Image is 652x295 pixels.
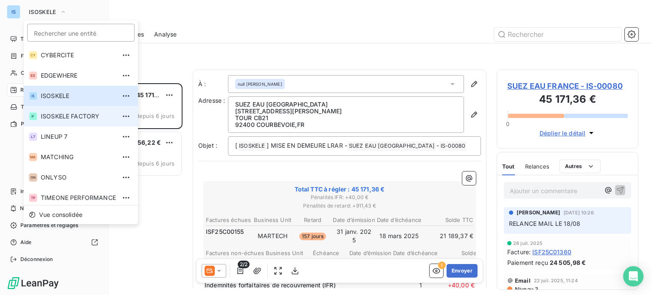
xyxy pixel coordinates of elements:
th: Date d’échéance [393,249,438,258]
div: IS [29,92,37,100]
a: Aide [7,236,101,249]
label: À : [198,80,228,88]
span: TIMEONE PERFORMANCE [41,194,116,202]
span: ISF25C01360 [532,247,571,256]
span: ONLYSO [41,173,116,182]
th: Retard [294,216,332,225]
div: CY [29,51,37,59]
a: Paiements [7,117,101,131]
span: ISF25C00155 [206,228,244,236]
span: EDGEWHERE [41,71,116,80]
td: 18 mars 2025 [377,227,422,245]
span: prévue depuis 6 jours [115,112,174,119]
span: Aide [20,239,32,246]
span: 2/2 [238,261,250,268]
span: Relances [525,163,549,170]
span: Niveau 3 [514,286,538,292]
span: Email [515,277,531,284]
a: Factures [7,49,101,63]
div: Open Intercom Messenger [623,266,644,287]
span: Pénalités IFR : + 40,00 € [205,194,475,201]
span: Pénalités de retard : + 911,43 € [205,202,475,210]
th: Factures non-échues [205,249,264,258]
span: ISOSKELE [238,141,266,151]
span: IS-00080 [439,141,467,151]
h3: 45 171,36 € [507,92,628,109]
span: ISOSKELE [29,8,56,15]
a: Tâches [7,100,101,114]
span: Objet : [198,142,217,149]
th: Date d’émission [349,249,392,258]
span: 1 656,22 € [130,139,161,146]
div: L7 [29,132,37,141]
div: ED [29,71,37,80]
a: Paramètres et réglages [7,219,101,232]
span: null [PERSON_NAME] [238,81,282,87]
span: Factures [21,52,42,60]
p: SUEZ EAU [GEOGRAPHIC_DATA] [235,101,457,108]
span: Vue consolidée [39,211,82,219]
span: [ [235,142,237,149]
span: SUEZ EAU [GEOGRAPHIC_DATA] [348,141,436,151]
input: placeholder [27,24,135,42]
input: Rechercher [494,28,621,41]
div: IF [29,112,37,121]
span: Paiements [21,120,47,128]
div: ON [29,173,37,182]
div: MA [29,153,37,161]
span: ] MISE EN DEMEURE LRAR - [267,142,347,149]
span: Clients [21,69,38,77]
span: 0 [506,121,509,127]
span: Analyse [154,30,177,39]
th: Solde TTC [439,249,490,258]
a: Imports [7,185,101,198]
span: prévue depuis 6 jours [115,160,174,167]
span: - [436,142,439,149]
span: SUEZ EAU FRANCE - IS-00080 [507,80,628,92]
th: Factures échues [205,216,251,225]
span: 24 505,98 € [550,258,586,267]
button: Envoyer [447,264,478,278]
span: RELANCE MAIL LE 18/08 [509,220,580,227]
span: Total TTC à régler : 45 171,36 € [205,185,475,194]
th: Business Unit [252,216,293,225]
span: MATCHING [41,153,116,161]
span: Paiement reçu [507,258,548,267]
span: Tâches [21,103,39,111]
span: Adresse : [198,97,225,104]
a: Clients [7,66,101,80]
th: Solde TTC [423,216,474,225]
td: 21 189,37 € [423,227,474,245]
td: 31 janv. 2025 [332,227,375,245]
th: Date d’échéance [377,216,422,225]
th: Date d’émission [332,216,375,225]
span: Paramètres et réglages [20,222,78,229]
p: 92400 COURBEVOIE , FR [235,121,457,128]
div: TP [29,194,37,202]
button: Déplier le détail [537,128,599,138]
a: Tableau de bord [7,32,101,46]
span: [PERSON_NAME] [517,209,560,216]
span: ISOSKELE FACTORY [41,112,116,121]
span: Relances [20,86,43,94]
span: Notifications [20,205,51,212]
th: Échéance [304,249,348,258]
p: [STREET_ADDRESS][PERSON_NAME] [235,108,457,115]
span: Tout [502,163,515,170]
span: Déplier le détail [540,129,586,138]
span: 157 jours [299,233,326,240]
span: 28 juil. 2025 [513,241,542,246]
span: CYBERCITE [41,51,116,59]
button: Autres [559,160,601,173]
th: Business Unit [265,249,304,258]
p: TOUR CB21 [235,115,457,121]
span: Facture : [507,247,531,256]
p: Indemnités forfaitaires de recouvrement (IFR) [205,281,369,289]
span: Déconnexion [20,256,53,263]
img: Logo LeanPay [7,276,59,290]
span: ISOSKELE [41,92,116,100]
span: 45 171,36 € [136,91,170,98]
a: 2Relances [7,83,101,97]
td: MARTECH [252,227,293,245]
span: [DATE] 10:26 [564,210,594,215]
